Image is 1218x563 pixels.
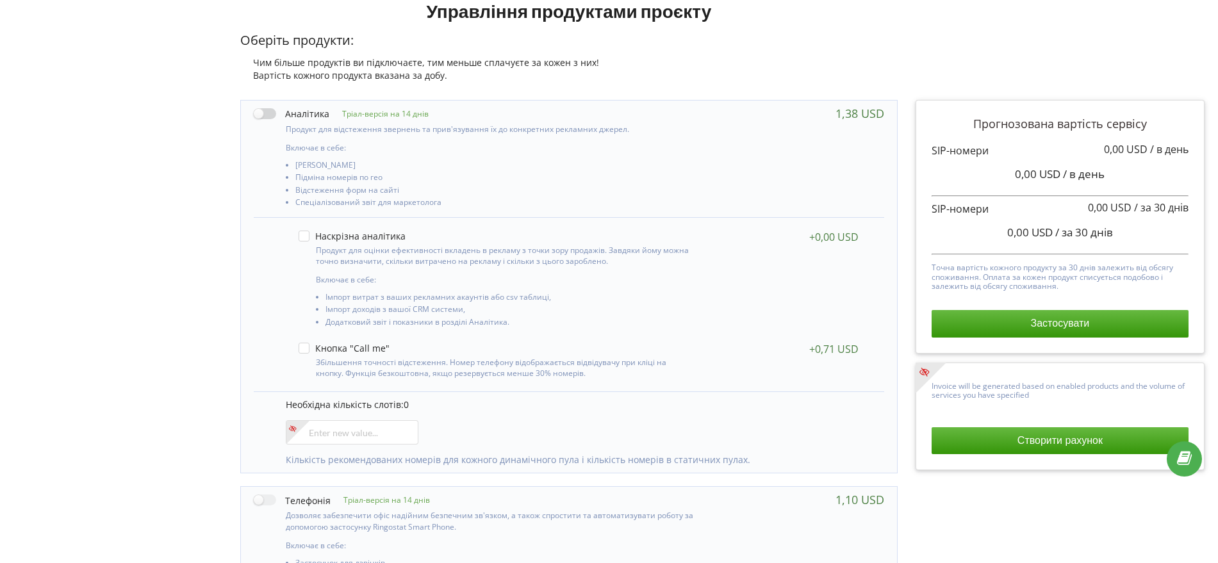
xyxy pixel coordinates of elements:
[932,310,1189,337] button: Застосувати
[325,293,691,305] li: Імпорт витрат з ваших рекламних акаунтів або csv таблиці,
[286,124,695,135] p: Продукт для відстеження звернень та прив'язування їх до конкретних рекламних джерел.
[1150,142,1189,156] span: / в день
[325,318,691,330] li: Додатковий звіт і показники в розділі Аналітика.
[254,493,331,507] label: Телефонія
[240,56,898,69] div: Чим більше продуктів ви підключаєте, тим меньше сплачуєте за кожен з них!
[1007,225,1053,240] span: 0,00 USD
[835,493,884,506] div: 1,10 USD
[299,231,406,241] label: Наскрізна аналітика
[254,107,329,120] label: Аналітика
[1055,225,1113,240] span: / за 30 днів
[316,245,691,266] p: Продукт для оцінки ефективності вкладень в рекламу з точки зору продажів. Завдяки йому можна точн...
[299,343,390,354] label: Кнопка "Call me"
[286,453,871,466] p: Кількість рекомендованих номерів для кожного динамічного пула і кількість номерів в статичних пулах.
[286,540,695,551] p: Включає в себе:
[286,510,695,532] p: Дозволяє забезпечити офіс надійним безпечним зв'язком, а також спростити та автоматизувати роботу...
[932,379,1189,400] p: Invoice will be generated based on enabled products and the volume of services you have specified
[932,116,1189,133] p: Прогнозована вартість сервісу
[1104,142,1148,156] span: 0,00 USD
[295,173,695,185] li: Підміна номерів по гео
[1134,200,1189,215] span: / за 30 днів
[932,202,1189,216] p: SIP-номери
[295,161,695,173] li: [PERSON_NAME]
[932,143,1189,158] p: SIP-номери
[932,260,1189,291] p: Точна вартість кожного продукту за 30 днів залежить від обсягу споживання. Оплата за кожен продук...
[331,494,430,505] p: Тріал-версія на 14 днів
[1015,167,1060,181] span: 0,00 USD
[316,357,691,379] p: Збільшення точності відстеження. Номер телефону відображається відвідувачу при кліці на кнопку. Ф...
[835,107,884,120] div: 1,38 USD
[404,398,409,411] span: 0
[329,108,429,119] p: Тріал-версія на 14 днів
[295,198,695,210] li: Спеціалізований звіт для маркетолога
[240,69,898,82] div: Вартість кожного продукта вказана за добу.
[240,31,898,50] p: Оберіть продукти:
[1088,200,1132,215] span: 0,00 USD
[809,343,859,355] div: +0,71 USD
[295,186,695,198] li: Відстеження форм на сайті
[809,231,859,243] div: +0,00 USD
[286,142,695,153] p: Включає в себе:
[286,420,418,445] input: Enter new value...
[325,305,691,317] li: Імпорт доходів з вашої CRM системи,
[316,274,691,285] p: Включає в себе:
[932,427,1189,454] button: Створити рахунок
[286,398,871,411] p: Необхідна кількість слотів:
[1063,167,1105,181] span: / в день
